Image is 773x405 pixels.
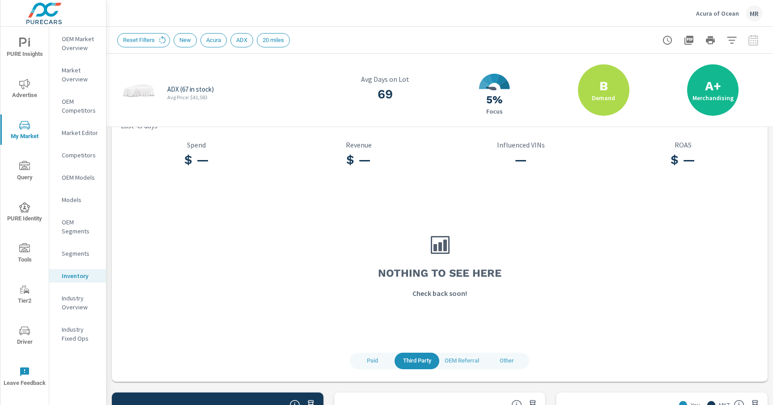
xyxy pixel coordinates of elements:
p: ADX (67 in stock) [167,85,214,93]
p: Focus [486,107,503,115]
label: Demand [592,94,615,102]
p: ROAS [607,141,759,149]
button: "Export Report to PDF" [680,31,698,49]
span: New [174,37,196,43]
p: OEM Segments [62,218,99,236]
h3: $ — [607,152,759,168]
span: Paid [355,356,389,366]
span: Leave Feedback [3,367,46,388]
span: Acura [201,37,226,43]
span: Other [490,356,524,366]
p: Industry Overview [62,294,99,312]
div: OEM Segments [49,215,106,238]
p: Inventory [62,271,99,280]
span: OEM Referral [445,356,479,366]
p: Check back soon! [412,288,467,299]
div: MR [746,5,762,21]
span: 20 miles [257,37,289,43]
div: Market Overview [49,63,106,86]
p: Industry Fixed Ops [62,325,99,343]
p: Market Overview [62,66,99,84]
div: OEM Competitors [49,95,106,117]
div: Industry Overview [49,291,106,314]
h3: $ — [283,152,434,168]
span: PURE Insights [3,38,46,59]
p: OEM Market Overview [62,34,99,52]
p: OEM Models [62,173,99,182]
div: Inventory [49,269,106,283]
p: OEM Competitors [62,97,99,115]
p: Market Editor [62,128,99,137]
div: Competitors [49,148,106,162]
h3: $ — [121,152,272,168]
p: Segments [62,249,99,258]
span: Query [3,161,46,183]
button: Print Report [701,31,719,49]
p: Influenced VINs [445,141,597,149]
span: Third Party [400,356,434,366]
div: Industry Fixed Ops [49,323,106,345]
span: ADX [231,37,253,43]
h2: A+ [705,78,721,94]
span: Reset Filters [118,37,160,43]
span: PURE Identity [3,202,46,224]
div: Segments [49,247,106,260]
img: glamour [121,77,157,104]
label: Merchandising [692,94,734,102]
p: Revenue [283,141,434,149]
span: Advertise [3,79,46,101]
p: Spend [121,141,272,149]
div: OEM Models [49,171,106,184]
div: nav menu [0,27,49,397]
p: Avg Price: $41,583 [167,93,208,101]
p: Models [62,195,99,204]
p: Acura of Ocean [696,9,739,17]
h3: Nothing to see here [378,266,501,281]
div: OEM Market Overview [49,32,106,55]
p: Competitors [62,151,99,160]
p: Avg Days on Lot [336,75,434,83]
h2: B [599,78,608,94]
span: Tier2 [3,284,46,306]
button: Apply Filters [723,31,741,49]
div: Reset Filters [117,33,170,47]
h3: 5% [486,92,503,107]
span: My Market [3,120,46,142]
div: Models [49,193,106,207]
h3: — [445,152,597,168]
span: Tools [3,243,46,265]
span: Driver [3,325,46,347]
div: Market Editor [49,126,106,139]
h3: 69 [336,87,434,102]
